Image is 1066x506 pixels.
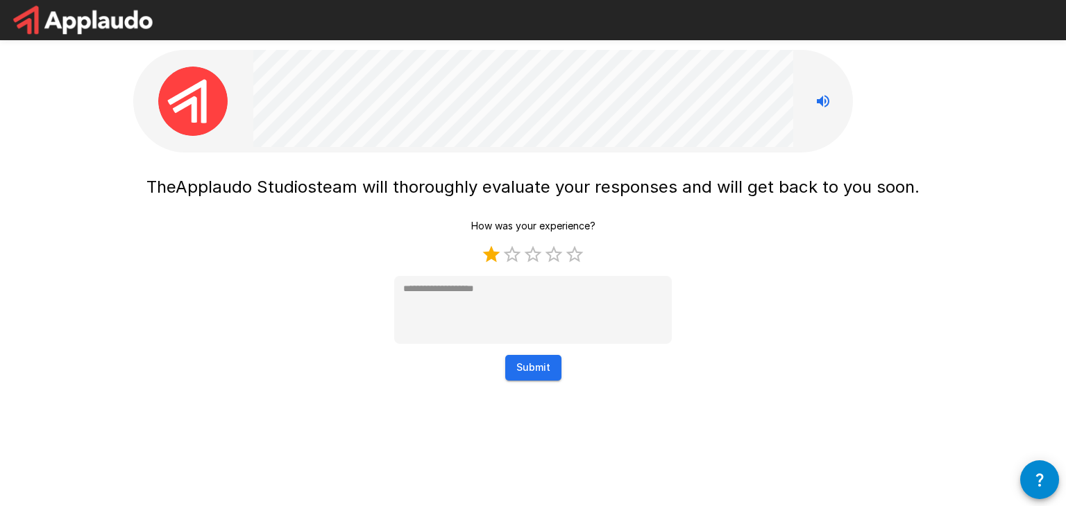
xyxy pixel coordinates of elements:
[176,177,316,197] span: Applaudo Studios
[471,219,595,233] p: How was your experience?
[809,87,837,115] button: Stop reading questions aloud
[316,177,920,197] span: team will thoroughly evaluate your responses and will get back to you soon.
[505,355,561,381] button: Submit
[158,67,228,136] img: applaudo_avatar.png
[146,177,176,197] span: The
